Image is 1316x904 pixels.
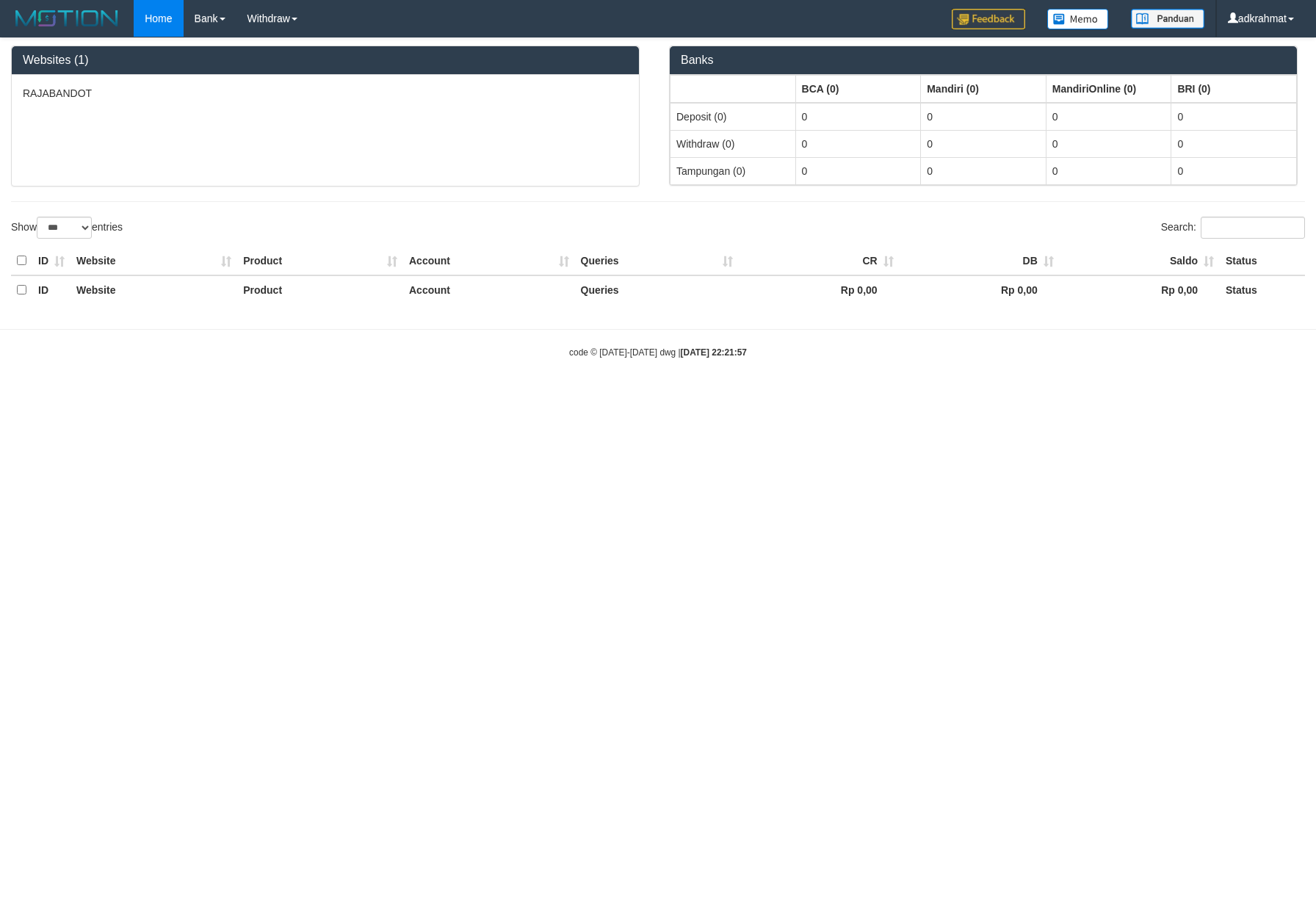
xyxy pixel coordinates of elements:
[575,247,740,275] th: Queries
[70,275,237,304] th: Website
[1171,103,1297,131] td: 0
[37,217,92,239] select: Showentries
[1171,130,1297,157] td: 0
[1171,75,1297,103] th: Group: activate to sort column ascending
[921,75,1046,103] th: Group: activate to sort column ascending
[575,275,740,304] th: Queries
[952,9,1025,29] img: Feedback.jpg
[403,275,575,304] th: Account
[32,275,70,304] th: ID
[900,275,1060,304] th: Rp 0,00
[670,130,796,157] td: Withdraw (0)
[403,247,575,275] th: Account
[1131,9,1204,29] img: panduan.png
[11,7,123,29] img: MOTION_logo.png
[739,247,899,275] th: CR
[795,130,921,157] td: 0
[237,275,403,304] th: Product
[1060,275,1220,304] th: Rp 0,00
[670,103,796,131] td: Deposit (0)
[1060,247,1220,275] th: Saldo
[795,157,921,184] td: 0
[921,103,1046,131] td: 0
[681,54,1286,67] h3: Banks
[739,275,899,304] th: Rp 0,00
[1220,275,1305,304] th: Status
[681,347,747,358] strong: [DATE] 22:21:57
[670,75,796,103] th: Group: activate to sort column ascending
[1171,157,1297,184] td: 0
[795,75,921,103] th: Group: activate to sort column ascending
[900,247,1060,275] th: DB
[11,217,123,239] label: Show entries
[23,86,628,101] p: RAJABANDOT
[921,157,1046,184] td: 0
[1046,75,1171,103] th: Group: activate to sort column ascending
[1161,217,1305,239] label: Search:
[1046,157,1171,184] td: 0
[1201,217,1305,239] input: Search:
[1046,130,1171,157] td: 0
[1047,9,1109,29] img: Button%20Memo.svg
[23,54,628,67] h3: Websites (1)
[795,103,921,131] td: 0
[569,347,747,358] small: code © [DATE]-[DATE] dwg |
[1220,247,1305,275] th: Status
[670,157,796,184] td: Tampungan (0)
[32,247,70,275] th: ID
[1046,103,1171,131] td: 0
[237,247,403,275] th: Product
[70,247,237,275] th: Website
[921,130,1046,157] td: 0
